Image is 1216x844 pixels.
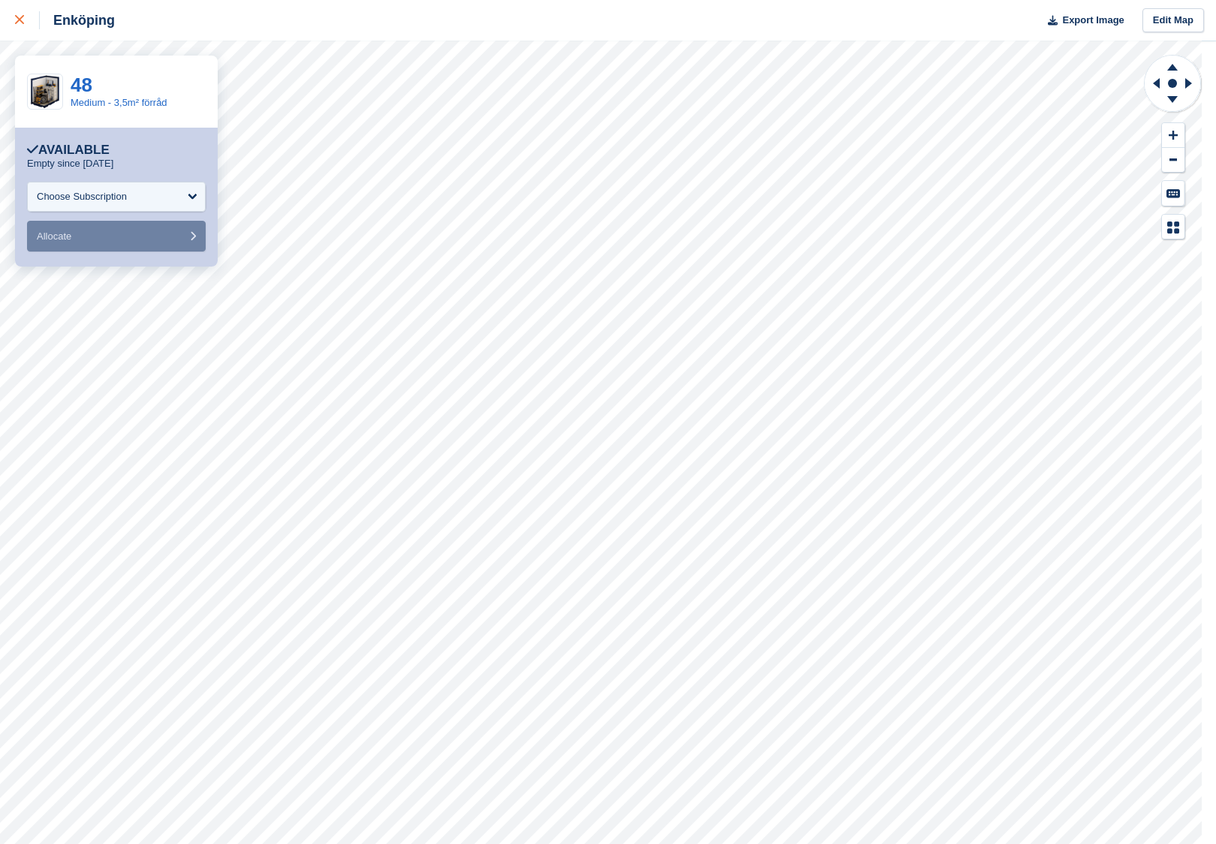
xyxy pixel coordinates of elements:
[27,221,206,252] button: Allocate
[71,74,92,96] a: 48
[27,143,110,158] div: Available
[27,158,113,170] p: Empty since [DATE]
[71,97,167,108] a: Medium - 3,5m² förråd
[1162,215,1184,240] button: Map Legend
[1062,13,1124,28] span: Export Image
[40,11,115,29] div: Enköping
[37,231,71,242] span: Allocate
[1162,123,1184,148] button: Zoom In
[1039,8,1124,33] button: Export Image
[1162,148,1184,173] button: Zoom Out
[28,75,62,107] img: _prc-small_final.png
[1162,181,1184,206] button: Keyboard Shortcuts
[1142,8,1204,33] a: Edit Map
[37,189,127,204] div: Choose Subscription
